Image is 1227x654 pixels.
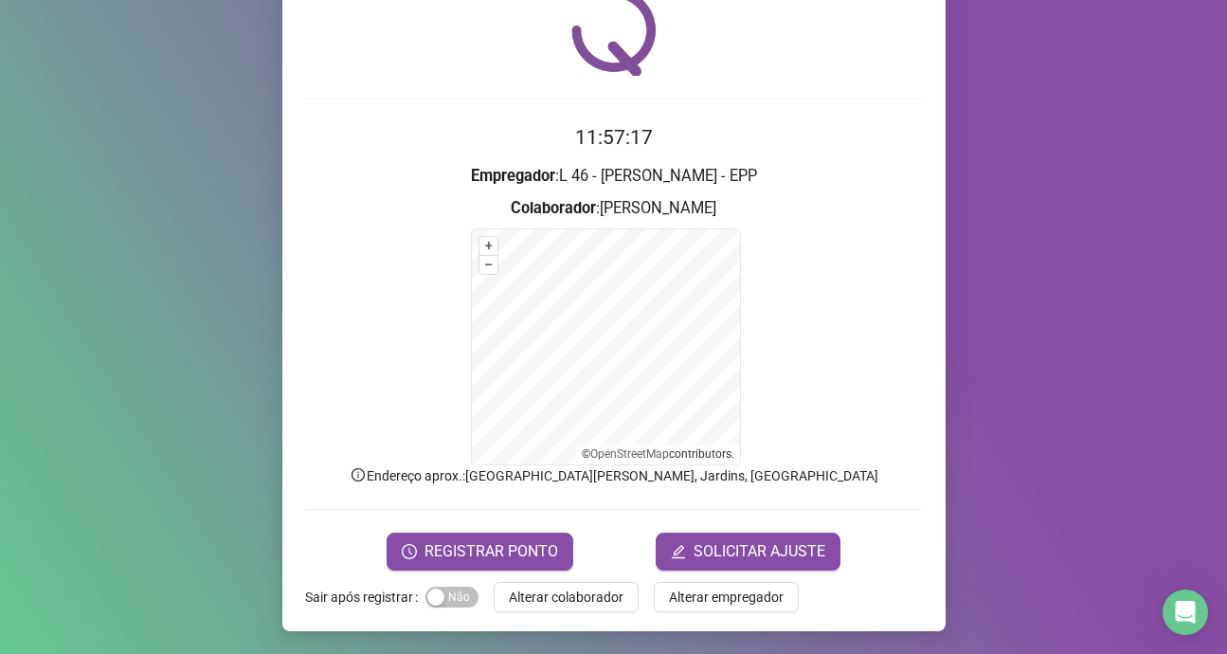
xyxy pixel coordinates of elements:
button: – [479,256,497,274]
div: Open Intercom Messenger [1163,590,1208,635]
span: clock-circle [402,544,417,559]
a: OpenStreetMap [590,447,669,461]
h3: : [PERSON_NAME] [305,196,923,221]
button: REGISTRAR PONTO [387,533,573,571]
span: edit [671,544,686,559]
h3: : L 46 - [PERSON_NAME] - EPP [305,164,923,189]
li: © contributors. [582,447,734,461]
button: Alterar empregador [654,582,799,612]
span: REGISTRAR PONTO [424,540,558,563]
span: SOLICITAR AJUSTE [694,540,825,563]
strong: Empregador [471,167,555,185]
label: Sair após registrar [305,582,425,612]
span: Alterar colaborador [509,587,623,608]
button: editSOLICITAR AJUSTE [656,533,840,571]
time: 11:57:17 [575,126,653,149]
p: Endereço aprox. : [GEOGRAPHIC_DATA][PERSON_NAME], Jardins, [GEOGRAPHIC_DATA] [305,465,923,486]
button: + [479,237,497,255]
span: info-circle [350,466,367,483]
strong: Colaborador [511,199,596,217]
span: Alterar empregador [669,587,784,608]
button: Alterar colaborador [494,582,639,612]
